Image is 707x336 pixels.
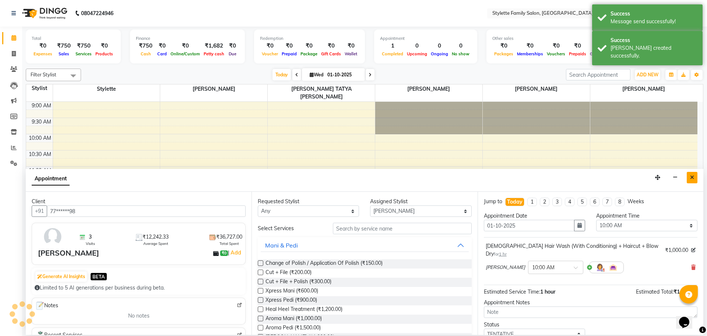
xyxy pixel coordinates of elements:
[32,172,70,186] span: Appointment
[47,205,246,217] input: Search by Name/Mobile/Email/Code
[91,273,107,280] span: BETA
[32,35,115,42] div: Total
[588,42,612,50] div: ₹0
[258,198,359,205] div: Requested Stylist
[611,18,697,25] div: Message send successfully!
[486,264,525,271] span: [PERSON_NAME]
[577,198,587,206] li: 5
[637,72,658,77] span: ADD NEW
[507,198,523,206] div: Today
[38,247,99,259] div: [PERSON_NAME]
[265,315,322,324] span: Aroma Mani (₹1,000.00)
[35,271,87,282] button: Generate AI Insights
[370,198,471,205] div: Assigned Stylist
[19,3,69,24] img: logo
[492,35,612,42] div: Other sales
[552,198,562,206] li: 3
[691,248,696,252] i: Edit price
[565,198,574,206] li: 4
[636,288,673,295] span: Estimated Total:
[229,248,242,257] a: Add
[484,299,697,306] div: Appointment Notes
[299,42,319,50] div: ₹0
[545,42,567,50] div: ₹0
[380,51,405,56] span: Completed
[611,37,697,44] div: Success
[429,42,450,50] div: 0
[35,301,58,311] span: Notes
[494,252,507,257] small: for
[380,42,405,50] div: 1
[527,198,537,206] li: 1
[30,102,53,110] div: 9:00 AM
[545,51,567,56] span: Vouchers
[308,72,325,77] span: Wed
[588,51,612,56] span: Gift Cards
[265,269,312,278] span: Cut + File (₹200.00)
[590,198,599,206] li: 6
[136,35,239,42] div: Finance
[272,69,291,80] span: Today
[35,284,243,292] div: Limited to 5 AI generations per business during beta.
[32,42,54,50] div: ₹0
[380,35,471,42] div: Appointment
[202,42,226,50] div: ₹1,682
[265,287,318,296] span: Xpress Mani (₹600.00)
[484,321,585,329] div: Status
[627,198,644,205] div: Weeks
[265,278,331,287] span: Cut + File + Polish (₹300.00)
[484,220,574,231] input: yyyy-mm-dd
[492,42,515,50] div: ₹0
[74,51,94,56] span: Services
[220,250,228,256] span: ₹0
[265,324,321,333] span: Aroma Pedi (₹1,500.00)
[219,241,239,246] span: Total Spent
[484,198,502,205] div: Jump to
[26,84,53,92] div: Stylist
[405,42,429,50] div: 0
[484,212,585,220] div: Appointment Date
[94,42,115,50] div: ₹0
[86,241,95,246] span: Visits
[32,51,54,56] span: Expenses
[81,3,113,24] b: 08047224946
[486,242,662,258] div: [DEMOGRAPHIC_DATA] Hair Wash (With Conditioning) + Haircut + Blow Dry
[252,225,327,232] div: Select Services
[265,241,298,250] div: Mani & Pedi
[42,226,63,247] img: avatar
[319,42,343,50] div: ₹0
[94,51,115,56] span: Products
[74,42,94,50] div: ₹750
[333,223,472,234] input: Search by service name
[57,51,71,56] span: Sales
[319,51,343,56] span: Gift Cards
[567,42,588,50] div: ₹0
[687,172,697,183] button: Close
[405,51,429,56] span: Upcoming
[602,198,612,206] li: 7
[499,252,507,257] span: 1 hr
[265,305,342,315] span: Heal Heel Treatment (₹1,200.00)
[375,84,482,94] span: [PERSON_NAME]
[30,118,53,126] div: 9:30 AM
[665,246,688,254] span: ₹1,000.00
[429,51,450,56] span: Ongoing
[676,306,700,329] iframe: chat widget
[32,205,47,217] button: +91
[27,167,53,174] div: 11:00 AM
[609,263,618,272] img: Interior.png
[343,42,359,50] div: ₹0
[226,42,239,50] div: ₹0
[136,42,155,50] div: ₹750
[265,259,383,269] span: Change of Polish / Application Of Polish (₹150.00)
[53,84,160,94] span: Stylette
[595,263,604,272] img: Hairdresser.png
[280,51,299,56] span: Prepaid
[540,288,555,295] span: 1 hour
[483,84,590,94] span: [PERSON_NAME]
[260,42,280,50] div: ₹0
[143,241,168,246] span: Average Spent
[160,84,267,94] span: [PERSON_NAME]
[268,84,375,101] span: [PERSON_NAME] TATYA [PERSON_NAME]
[143,233,169,241] span: ₹12,242.33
